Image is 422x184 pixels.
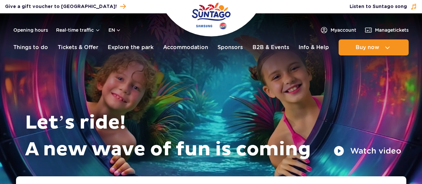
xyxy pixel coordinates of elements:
a: Info & Help [299,39,329,55]
button: Listen to Suntago song [350,3,417,10]
a: Managetickets [364,26,409,34]
a: B2B & Events [253,39,289,55]
span: Buy now [356,44,379,50]
button: Real-time traffic [56,27,100,33]
a: Opening hours [13,27,48,33]
span: Listen to Suntago song [350,3,407,10]
a: Tickets & Offer [58,39,98,55]
span: Give a gift voucher to [GEOGRAPHIC_DATA]! [5,3,117,10]
span: My account [331,27,356,33]
a: Accommodation [163,39,208,55]
span: Manage tickets [375,27,409,33]
a: Myaccount [320,26,356,34]
a: Give a gift voucher to [GEOGRAPHIC_DATA]! [5,2,126,11]
button: en [108,27,121,33]
button: Watch video [334,146,401,156]
a: Sponsors [218,39,243,55]
a: Explore the park [108,39,153,55]
a: Things to do [13,39,48,55]
button: Buy now [339,39,409,55]
h1: Let’s ride! A new wave of fun is coming [25,110,401,163]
